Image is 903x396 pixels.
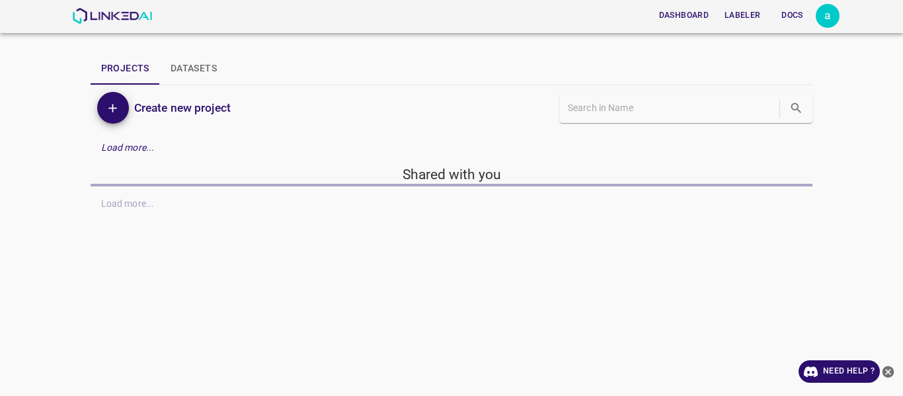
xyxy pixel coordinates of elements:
[799,360,880,383] a: Need Help ?
[101,142,155,153] em: Load more...
[717,2,768,29] a: Labeler
[97,92,129,124] button: Add
[568,99,777,118] input: Search in Name
[783,95,810,122] button: search
[91,136,813,160] div: Load more...
[91,165,813,184] h5: Shared with you
[91,53,160,85] button: Projects
[768,2,816,29] a: Docs
[129,99,231,117] a: Create new project
[72,8,152,24] img: LinkedAI
[654,5,714,26] button: Dashboard
[816,4,840,28] div: a
[160,53,227,85] button: Datasets
[880,360,896,383] button: close-help
[651,2,717,29] a: Dashboard
[134,99,231,117] h6: Create new project
[771,5,813,26] button: Docs
[719,5,766,26] button: Labeler
[816,4,840,28] button: Open settings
